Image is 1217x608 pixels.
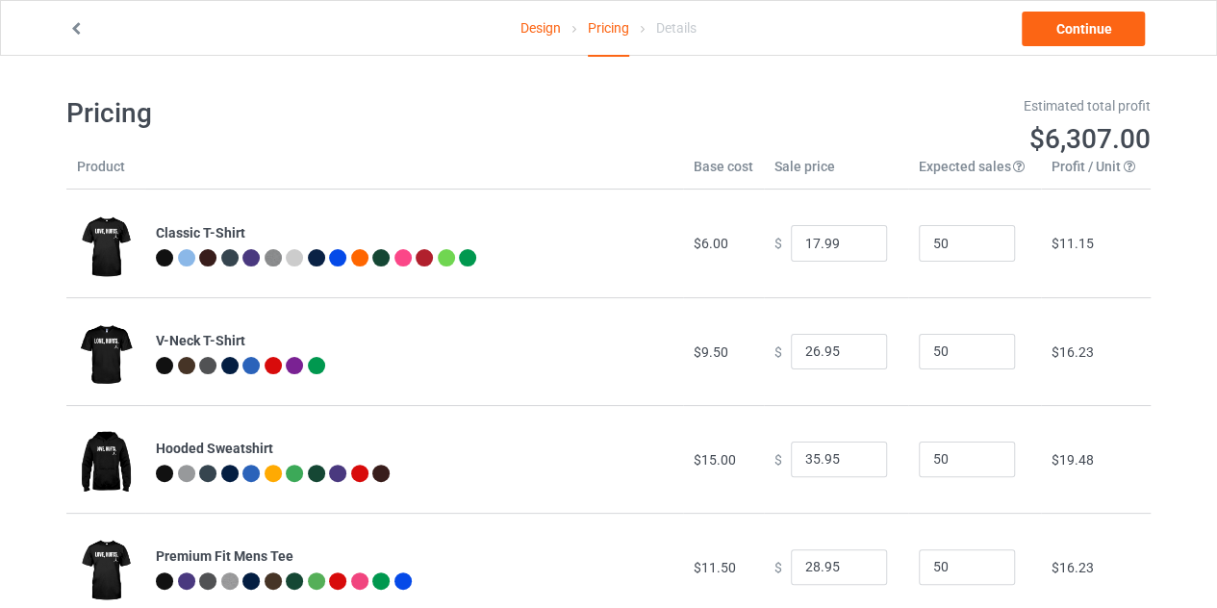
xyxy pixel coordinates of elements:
div: Details [656,1,697,55]
div: Estimated total profit [622,96,1152,115]
span: $ [774,559,782,574]
span: $ [774,343,782,359]
img: heather_texture.png [265,249,282,266]
span: $11.15 [1052,236,1094,251]
th: Expected sales [908,157,1041,190]
b: Premium Fit Mens Tee [156,548,293,564]
img: heather_texture.png [221,572,239,590]
th: Base cost [683,157,764,190]
div: Pricing [588,1,629,57]
span: $19.48 [1052,452,1094,468]
span: $15.00 [694,452,736,468]
b: V-Neck T-Shirt [156,333,245,348]
b: Hooded Sweatshirt [156,441,273,456]
th: Product [66,157,145,190]
span: $6,307.00 [1029,123,1151,155]
span: $ [774,451,782,467]
a: Continue [1022,12,1145,46]
span: $ [774,236,782,251]
a: Design [520,1,561,55]
th: Profit / Unit [1041,157,1151,190]
h1: Pricing [66,96,596,131]
span: $11.50 [694,560,736,575]
b: Classic T-Shirt [156,225,245,241]
span: $6.00 [694,236,728,251]
th: Sale price [764,157,908,190]
span: $16.23 [1052,344,1094,360]
span: $16.23 [1052,560,1094,575]
span: $9.50 [694,344,728,360]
